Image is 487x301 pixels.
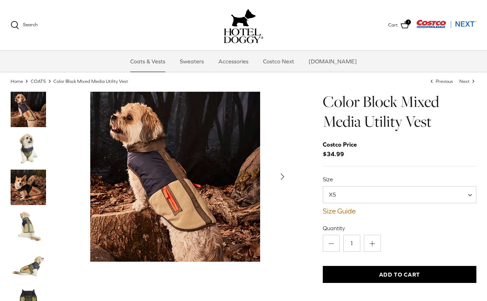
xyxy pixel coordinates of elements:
a: Show Gallery [60,92,290,262]
span: Search [23,22,38,27]
a: COATS [31,78,46,84]
button: Add to Cart [323,266,476,283]
a: Next [459,78,476,84]
a: Visit Costco Next [416,24,476,29]
input: Quantity [343,235,360,252]
button: Next [275,169,290,184]
img: hoteldoggy.com [231,7,256,28]
a: [DOMAIN_NAME] [302,51,363,72]
a: Costco Next [257,51,300,72]
span: Next [459,78,470,84]
nav: Breadcrumbs [11,78,476,85]
label: Size [323,175,476,183]
a: hoteldoggy.com hoteldoggycom [224,7,263,43]
a: Size Guide [323,207,476,215]
a: Sweaters [173,51,210,72]
a: Thumbnail Link [11,131,46,166]
a: Thumbnail Link [11,170,46,205]
div: Costco Price [323,140,357,149]
span: $34.99 [323,140,364,159]
a: Previous [429,78,454,84]
img: Costco Next [416,19,476,28]
span: Previous [436,78,453,84]
a: Cart 1 [388,21,409,30]
a: Color Block Mixed Media Utility Vest [53,78,128,84]
span: XS [323,186,476,203]
a: Accessories [212,51,255,72]
span: 1 [406,19,411,25]
a: Coats & Vests [124,51,172,72]
img: tan dog wearing a blue & brown vest [90,92,260,262]
label: Quantity [323,224,476,232]
img: tan dog wearing a blue & brown vest [11,92,46,127]
a: Thumbnail Link [11,209,46,244]
a: Home [11,78,23,84]
h1: Color Block Mixed Media Utility Vest [323,92,476,132]
span: Cart [388,21,398,29]
a: Thumbnail Link [11,248,46,283]
a: Search [11,21,38,29]
span: XS [323,191,350,198]
a: Thumbnail Link [11,92,46,127]
img: hoteldoggycom [224,28,263,43]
